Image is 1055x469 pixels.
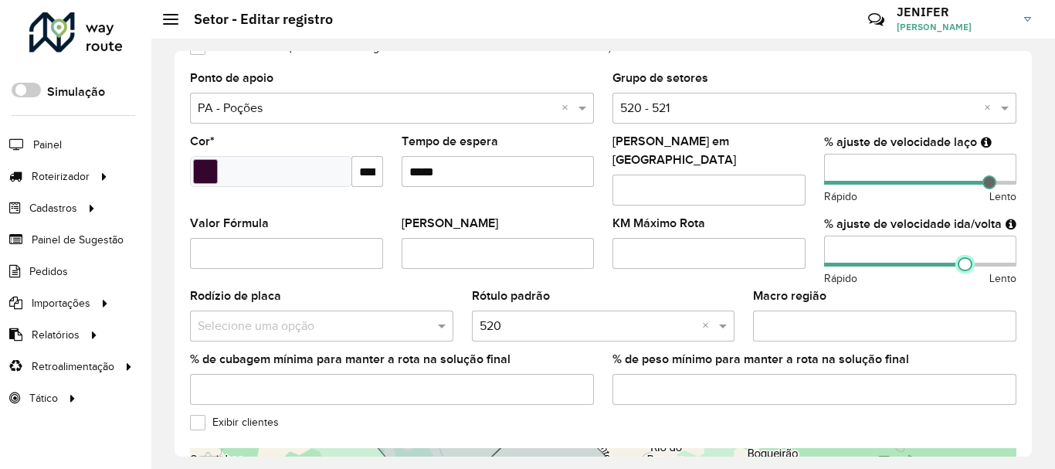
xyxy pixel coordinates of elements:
span: Lento [989,189,1016,205]
label: Cor [190,132,215,151]
label: Tempo de espera [402,132,498,151]
em: Ajuste de velocidade do veículo entre a saída do depósito até o primeiro cliente e a saída do últ... [1006,218,1016,230]
label: Rótulo padrão [472,287,550,305]
span: Tático [29,390,58,406]
span: Painel [33,137,62,153]
label: % ajuste de velocidade ida/volta [824,215,1002,233]
span: Clear all [561,99,575,117]
span: Relatórios [32,327,80,343]
label: KM Máximo Rota [612,214,705,233]
span: Lento [989,270,1016,287]
span: Pedidos [29,263,68,280]
label: % de cubagem mínima para manter a rota na solução final [190,350,511,369]
span: Clear all [702,317,715,335]
span: Roteirizador [32,168,90,185]
label: Macro região [753,287,826,305]
label: Valor Fórmula [190,214,269,233]
span: [PERSON_NAME] [897,20,1013,34]
span: Retroalimentação [32,359,114,375]
label: Rodízio de placa [190,287,281,305]
label: % ajuste de velocidade laço [824,133,977,151]
span: Cadastros [29,200,77,216]
label: Exibir clientes [190,414,279,430]
h2: Setor - Editar registro [178,11,333,28]
label: Ponto de apoio [190,69,273,87]
span: Rápido [824,189,857,205]
label: Grupo de setores [612,69,708,87]
a: Contato Rápido [860,3,893,36]
label: [PERSON_NAME] [402,214,498,233]
span: Clear all [984,99,997,117]
span: Painel de Sugestão [32,232,124,248]
span: Importações [32,295,90,311]
input: Select a color [193,159,218,184]
span: Rápido [824,270,857,287]
em: Ajuste de velocidade do veículo entre clientes [981,136,992,148]
label: Simulação [47,83,105,101]
label: % de peso mínimo para manter a rota na solução final [612,350,909,369]
label: [PERSON_NAME] em [GEOGRAPHIC_DATA] [612,132,806,169]
h3: JENIFER [897,5,1013,19]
